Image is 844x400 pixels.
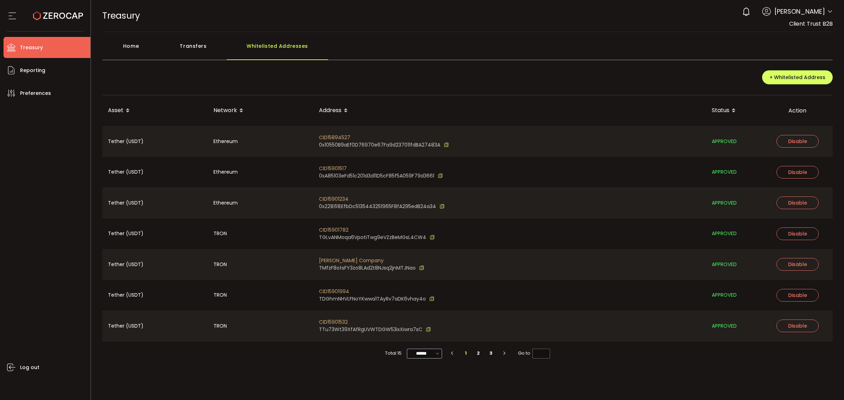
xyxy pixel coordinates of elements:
span: TMfzF8otsFY3zo8LAd2t8NJsq2jnMTJNao [319,264,416,272]
button: Disable [776,320,819,332]
div: Action [762,107,833,115]
span: TRON [213,291,227,299]
span: Disable [788,169,807,176]
span: APPROVED [712,199,737,207]
button: + Whitelisted Address [762,70,833,84]
iframe: Chat Widget [809,366,844,400]
span: APPROVED [712,168,737,176]
span: APPROVED [712,260,737,269]
span: APPROVED [712,137,737,146]
span: Disable [788,261,807,268]
div: Address [313,105,706,117]
span: [PERSON_NAME] Company [319,257,424,264]
span: 0xA85103eFd51c201d3d11D5cF85f5A059F79d3661 [319,172,434,180]
div: Status [706,105,762,117]
span: Tether (USDT) [108,322,143,330]
span: Reporting [20,65,45,76]
span: Disable [788,199,807,206]
span: Tether (USDT) [108,291,143,299]
div: Asset [102,105,208,117]
button: Disable [776,196,819,209]
span: 0x221E61EEfbDc5135443251965F8fA295edB24a34 [319,203,436,210]
span: Disable [788,292,807,299]
div: Network [208,105,313,117]
button: Disable [776,166,819,179]
button: Disable [776,258,819,271]
span: Total 15 [385,348,402,358]
span: TRON [213,322,227,330]
button: Disable [776,227,819,240]
span: TRON [213,230,227,238]
span: Log out [20,362,39,373]
span: Treasury [102,9,140,22]
button: Disable [776,135,819,148]
span: Ethereum [213,168,238,176]
span: [PERSON_NAME] [774,7,825,16]
span: TDGhmNHVLFNoYKwwa1TAyRv7aDK6vhay4o [319,295,426,303]
li: 1 [460,348,472,358]
span: Tether (USDT) [108,137,143,146]
button: Disable [776,289,819,302]
span: 0x10550B9aEf0D76970e67Fa9d237011fdBA27483A [319,141,440,149]
span: CID15901994 [319,288,434,295]
span: TTu73Wt39XfAfRgUVWTDGW53ixXiwra7sC [319,326,422,333]
span: Ethereum [213,137,238,146]
span: CID15901532 [319,318,431,326]
span: CID15901234 [319,195,445,203]
span: Disable [788,230,807,237]
span: Preferences [20,88,51,98]
li: 3 [485,348,497,358]
span: Tether (USDT) [108,230,143,238]
span: Client Trust B2B [789,20,833,28]
div: Home [102,39,160,60]
span: APPROVED [712,230,737,238]
li: 2 [472,348,485,358]
span: Disable [788,138,807,145]
span: Tether (USDT) [108,168,143,176]
span: CID15894527 [319,134,449,141]
span: Treasury [20,43,43,53]
span: Go to [518,348,550,358]
span: CID15901517 [319,165,443,172]
span: TGLvANMoqa6VpotiTwg9eVZzBeMGsL4CW4 [319,234,426,241]
span: APPROVED [712,291,737,299]
div: Whitelisted Addresses [227,39,328,60]
span: + Whitelisted Address [769,74,825,81]
span: Ethereum [213,199,238,207]
span: Disable [788,322,807,329]
span: Tether (USDT) [108,199,143,207]
span: TRON [213,260,227,269]
div: Transfers [160,39,227,60]
span: APPROVED [712,322,737,330]
span: CID15901782 [319,226,435,234]
span: Tether (USDT) [108,260,143,269]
